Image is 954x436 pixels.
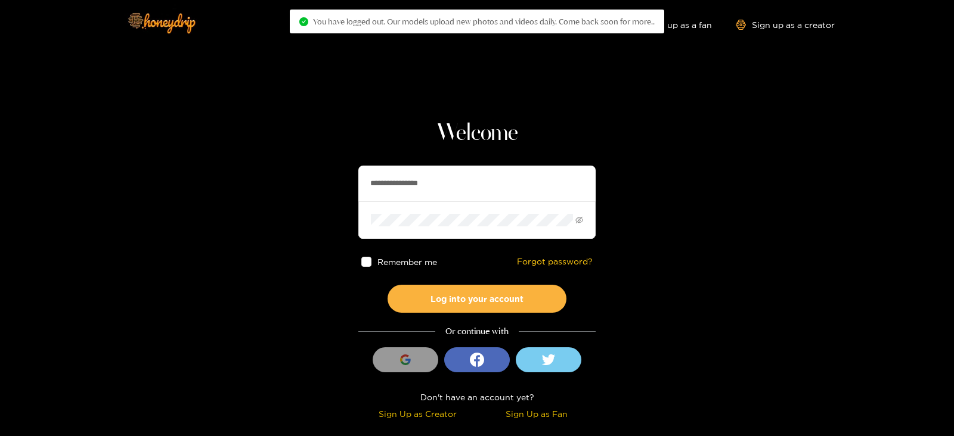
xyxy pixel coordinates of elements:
button: Log into your account [388,285,566,313]
a: Sign up as a creator [736,20,835,30]
div: Or continue with [358,325,596,338]
div: Sign Up as Creator [361,407,474,421]
div: Sign Up as Fan [480,407,593,421]
a: Forgot password? [517,257,593,267]
span: eye-invisible [575,216,583,224]
a: Sign up as a fan [630,20,712,30]
span: check-circle [299,17,308,26]
div: Don't have an account yet? [358,390,596,404]
h1: Welcome [358,119,596,148]
span: You have logged out. Our models upload new photos and videos daily. Come back soon for more.. [313,17,655,26]
span: Remember me [377,257,437,266]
